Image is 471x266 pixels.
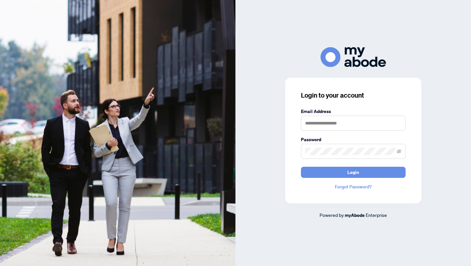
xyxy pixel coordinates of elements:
a: myAbode [345,212,365,219]
a: Forgot Password? [301,183,406,190]
span: Login [347,167,359,178]
span: eye-invisible [397,149,401,154]
label: Email Address [301,108,406,115]
span: Enterprise [366,212,387,218]
button: Login [301,167,406,178]
label: Password [301,136,406,143]
img: ma-logo [321,47,386,67]
h3: Login to your account [301,91,406,100]
span: Powered by [320,212,344,218]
